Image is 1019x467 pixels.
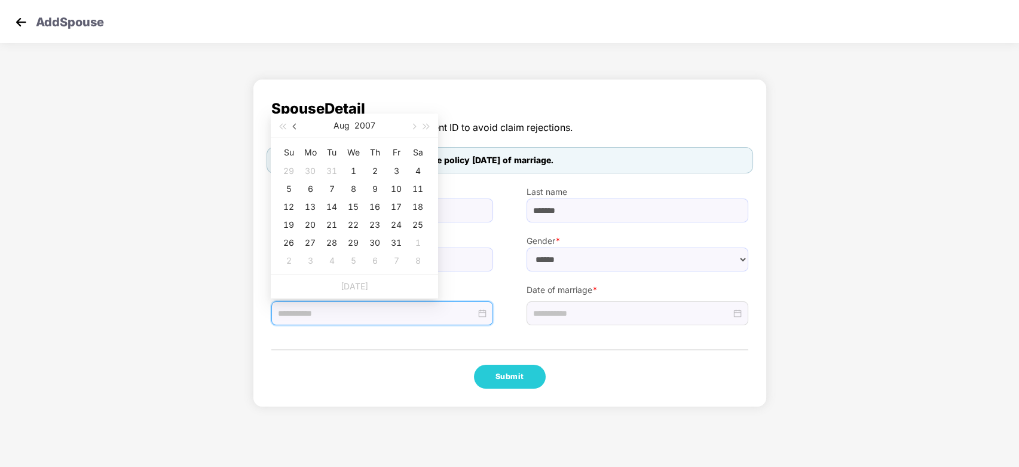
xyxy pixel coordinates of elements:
[278,162,299,180] td: 2007-07-29
[389,218,403,232] div: 24
[389,200,403,214] div: 17
[325,236,339,250] div: 28
[389,182,403,196] div: 10
[385,198,407,216] td: 2007-08-17
[342,216,364,234] td: 2007-08-22
[407,162,429,180] td: 2007-08-04
[299,143,321,162] th: Mo
[346,164,360,178] div: 1
[407,198,429,216] td: 2007-08-18
[271,120,748,135] span: The detail should be as per government ID to avoid claim rejections.
[278,252,299,270] td: 2007-09-02
[527,234,748,248] label: Gender
[411,236,425,250] div: 1
[385,252,407,270] td: 2007-09-07
[385,234,407,252] td: 2007-08-31
[271,97,748,120] span: Spouse Detail
[342,198,364,216] td: 2007-08-15
[527,185,748,199] label: Last name
[364,252,385,270] td: 2007-09-06
[385,216,407,234] td: 2007-08-24
[385,162,407,180] td: 2007-08-03
[299,162,321,180] td: 2007-07-30
[281,182,296,196] div: 5
[342,234,364,252] td: 2007-08-29
[342,162,364,180] td: 2007-08-01
[342,180,364,198] td: 2007-08-08
[281,254,296,268] div: 2
[364,216,385,234] td: 2007-08-23
[342,252,364,270] td: 2007-09-05
[389,254,403,268] div: 7
[325,182,339,196] div: 7
[36,13,104,28] p: Add Spouse
[281,164,296,178] div: 29
[321,216,342,234] td: 2007-08-21
[346,182,360,196] div: 8
[346,218,360,232] div: 22
[12,13,30,31] img: svg+xml;base64,PHN2ZyB4bWxucz0iaHR0cDovL3d3dy53My5vcmcvMjAwMC9zdmciIHdpZHRoPSIzMCIgaGVpZ2h0PSIzMC...
[368,254,382,268] div: 6
[354,114,375,138] button: 2007
[411,164,425,178] div: 4
[364,180,385,198] td: 2007-08-09
[389,164,403,178] div: 3
[299,198,321,216] td: 2007-08-13
[303,254,317,268] div: 3
[346,236,360,250] div: 29
[325,254,339,268] div: 4
[325,164,339,178] div: 31
[278,143,299,162] th: Su
[303,182,317,196] div: 6
[346,254,360,268] div: 5
[321,143,342,162] th: Tu
[407,234,429,252] td: 2007-09-01
[364,198,385,216] td: 2007-08-16
[321,252,342,270] td: 2007-09-04
[281,218,296,232] div: 19
[325,218,339,232] div: 21
[407,180,429,198] td: 2007-08-11
[299,252,321,270] td: 2007-09-03
[278,216,299,234] td: 2007-08-19
[321,180,342,198] td: 2007-08-07
[303,236,317,250] div: 27
[368,182,382,196] div: 9
[368,200,382,214] div: 16
[368,218,382,232] div: 23
[368,164,382,178] div: 2
[364,234,385,252] td: 2007-08-30
[303,218,317,232] div: 20
[407,252,429,270] td: 2007-09-08
[278,234,299,252] td: 2007-08-26
[333,114,350,138] button: Aug
[411,218,425,232] div: 25
[385,143,407,162] th: Fr
[303,164,317,178] div: 30
[389,236,403,250] div: 31
[281,200,296,214] div: 12
[474,365,546,389] button: Submit
[303,200,317,214] div: 13
[342,143,364,162] th: We
[385,180,407,198] td: 2007-08-10
[341,281,368,291] a: [DATE]
[407,216,429,234] td: 2007-08-25
[364,162,385,180] td: 2007-08-02
[346,200,360,214] div: 15
[527,283,748,297] label: Date of marriage
[325,200,339,214] div: 14
[299,234,321,252] td: 2007-08-27
[364,143,385,162] th: Th
[321,162,342,180] td: 2007-07-31
[299,216,321,234] td: 2007-08-20
[321,198,342,216] td: 2007-08-14
[411,200,425,214] div: 18
[411,182,425,196] div: 11
[278,180,299,198] td: 2007-08-05
[281,236,296,250] div: 26
[407,143,429,162] th: Sa
[299,180,321,198] td: 2007-08-06
[368,236,382,250] div: 30
[411,254,425,268] div: 8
